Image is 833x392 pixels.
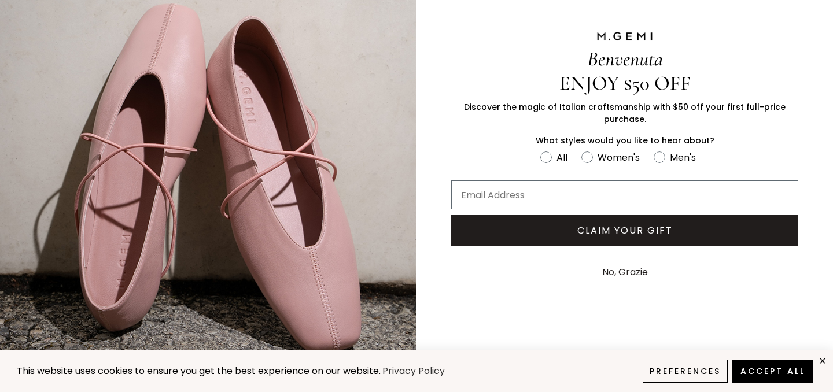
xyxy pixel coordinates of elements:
button: CLAIM YOUR GIFT [451,215,798,246]
a: Privacy Policy (opens in a new tab) [381,364,447,379]
button: Accept All [732,360,813,383]
div: Men's [670,150,696,165]
span: What styles would you like to hear about? [536,135,714,146]
span: ENJOY $50 OFF [559,71,691,95]
input: Email Address [451,180,798,209]
div: Women's [598,150,640,165]
span: This website uses cookies to ensure you get the best experience on our website. [17,364,381,378]
img: M.GEMI [596,31,654,42]
button: No, Grazie [596,258,654,287]
div: close [818,356,827,365]
div: All [556,150,567,165]
span: Benvenuta [587,47,663,71]
span: Discover the magic of Italian craftsmanship with $50 off your first full-price purchase. [464,101,786,125]
button: Preferences [643,360,728,383]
